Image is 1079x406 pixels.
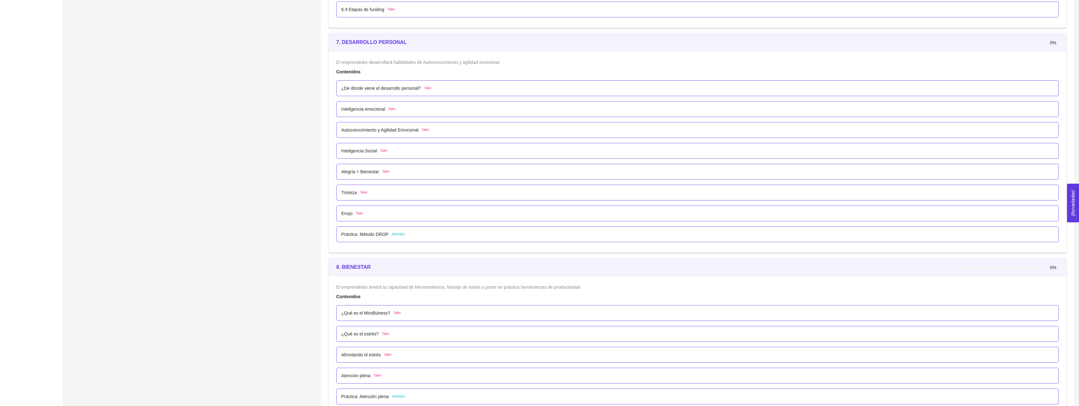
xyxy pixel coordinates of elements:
span: El emprendedor tendrá la capacidad de Microresilencia, Manejo de estrés y poner en práctica herra... [336,285,580,290]
strong: 7. DESARROLLO PERSONAL [336,40,407,45]
span: 0% [1050,40,1059,45]
span: Taller [384,352,392,357]
p: ¿Qué es el estrés? [341,330,379,337]
p: 6.9 Etapas de funding [341,6,384,13]
p: Alegría = Bienestar [341,168,379,175]
span: Taller [382,331,389,336]
span: Taller [360,190,368,195]
span: Taller [393,311,401,316]
strong: Contenidos [336,69,361,74]
span: Taller [387,7,395,12]
p: Atención plena [341,372,371,379]
p: ¿Qué es el Mindfulness? [341,310,390,317]
span: 0% [1050,265,1059,270]
span: Taller [388,107,396,112]
span: Actividad [392,232,405,237]
p: Inteligencia emocional [341,106,385,113]
strong: Contenidos [336,294,361,299]
p: Práctica: Método DROP [341,231,388,238]
span: Taller [424,86,432,91]
p: Autoconocimiento y Agilidad Emocional [341,126,418,133]
strong: 8. BIENESTAR [336,264,371,270]
span: Taller [422,127,429,132]
p: Enojo [341,210,353,217]
span: Taller [382,169,390,174]
p: Afrontando el estrés [341,351,381,358]
span: Taller [356,211,363,216]
p: Práctica: Atención plena [341,393,389,400]
p: Inteligencia Social [341,147,377,154]
p: Tristeza [341,189,357,196]
button: Open Feedback Widget [1067,184,1079,222]
span: Taller [374,373,381,378]
span: El emprendedor desarrollará habilidades de Autoconocimiento y agilidad emocional [336,60,500,65]
p: ¿De dónde viene el desarrollo personal? [341,85,421,92]
span: Actividad [392,394,405,399]
span: Taller [380,148,388,153]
